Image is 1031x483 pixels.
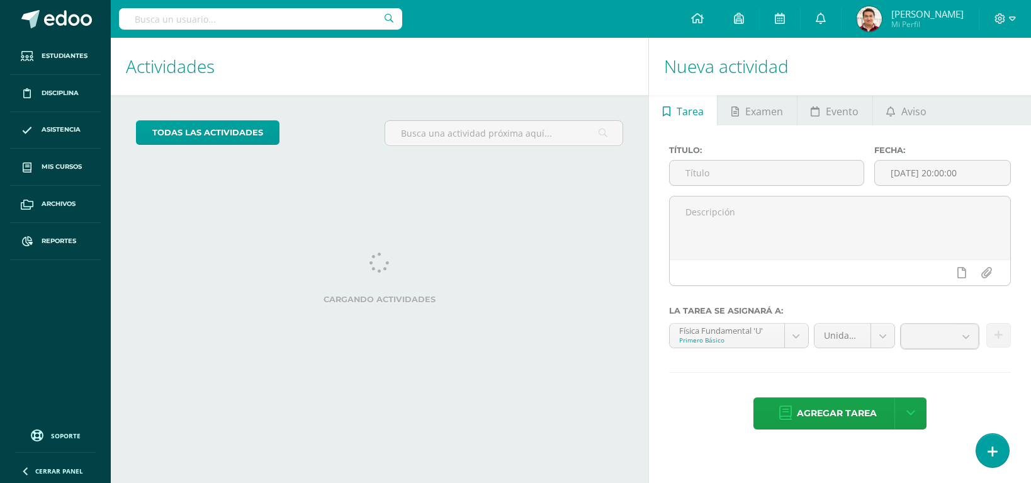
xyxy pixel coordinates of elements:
label: Título: [669,145,864,155]
span: Examen [745,96,783,127]
a: Estudiantes [10,38,101,75]
a: todas las Actividades [136,120,279,145]
span: Archivos [42,199,76,209]
span: Asistencia [42,125,81,135]
span: Evento [826,96,859,127]
a: Examen [718,95,796,125]
span: Reportes [42,236,76,246]
h1: Nueva actividad [664,38,1016,95]
span: Mis cursos [42,162,82,172]
label: La tarea se asignará a: [669,306,1011,315]
span: [PERSON_NAME] [891,8,964,20]
span: Unidad 4 [824,324,862,348]
a: Física Fundamental 'U'Primero Básico [670,324,808,348]
label: Cargando actividades [136,295,623,304]
span: Agregar tarea [797,398,877,429]
a: Soporte [15,426,96,443]
input: Fecha de entrega [875,161,1010,185]
a: Reportes [10,223,101,260]
a: Asistencia [10,112,101,149]
div: Física Fundamental 'U' [679,324,775,336]
a: Aviso [873,95,940,125]
input: Título [670,161,864,185]
span: Cerrar panel [35,467,83,475]
span: Estudiantes [42,51,87,61]
span: Disciplina [42,88,79,98]
span: Soporte [51,431,81,440]
a: Mis cursos [10,149,101,186]
img: e7cd323b44cf5a74fd6dd1684ce041c5.png [857,6,882,31]
input: Busca una actividad próxima aquí... [385,121,623,145]
span: Aviso [901,96,927,127]
a: Unidad 4 [814,324,895,348]
a: Tarea [649,95,717,125]
a: Evento [797,95,872,125]
h1: Actividades [126,38,633,95]
label: Fecha: [874,145,1011,155]
span: Mi Perfil [891,19,964,30]
span: Tarea [677,96,704,127]
div: Primero Básico [679,336,775,344]
input: Busca un usuario... [119,8,402,30]
a: Archivos [10,186,101,223]
a: Disciplina [10,75,101,112]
